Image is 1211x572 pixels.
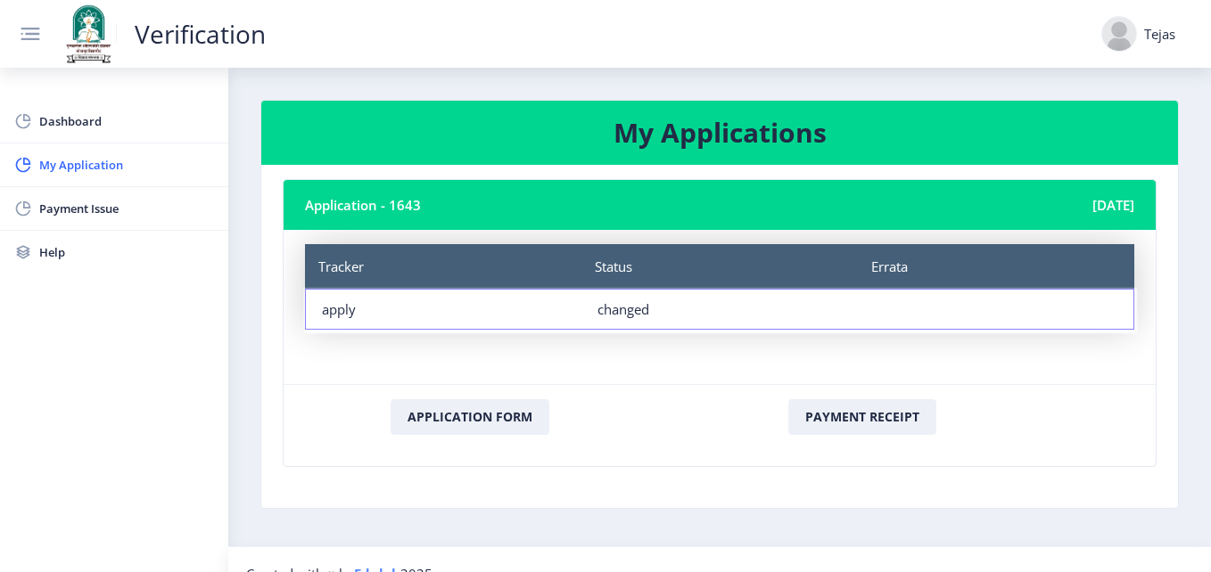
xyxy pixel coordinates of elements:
div: Tejas [1144,25,1175,43]
button: Application Form [391,399,549,435]
div: changed [597,300,841,318]
h3: My Applications [283,115,1157,151]
span: Dashboard [39,110,214,132]
img: solapur_logo.png [61,3,116,65]
div: Status [581,244,858,289]
nb-card-header: Application - 1643 [284,180,1156,230]
a: Verification [116,25,284,43]
div: apply [322,300,565,318]
span: [DATE] [1092,194,1134,216]
span: Help [39,241,214,263]
span: Payment Issue [39,198,214,219]
div: Tracker [305,244,581,289]
div: Errata [858,244,1134,289]
button: Payment Receipt [788,399,936,435]
span: My Application [39,154,214,176]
